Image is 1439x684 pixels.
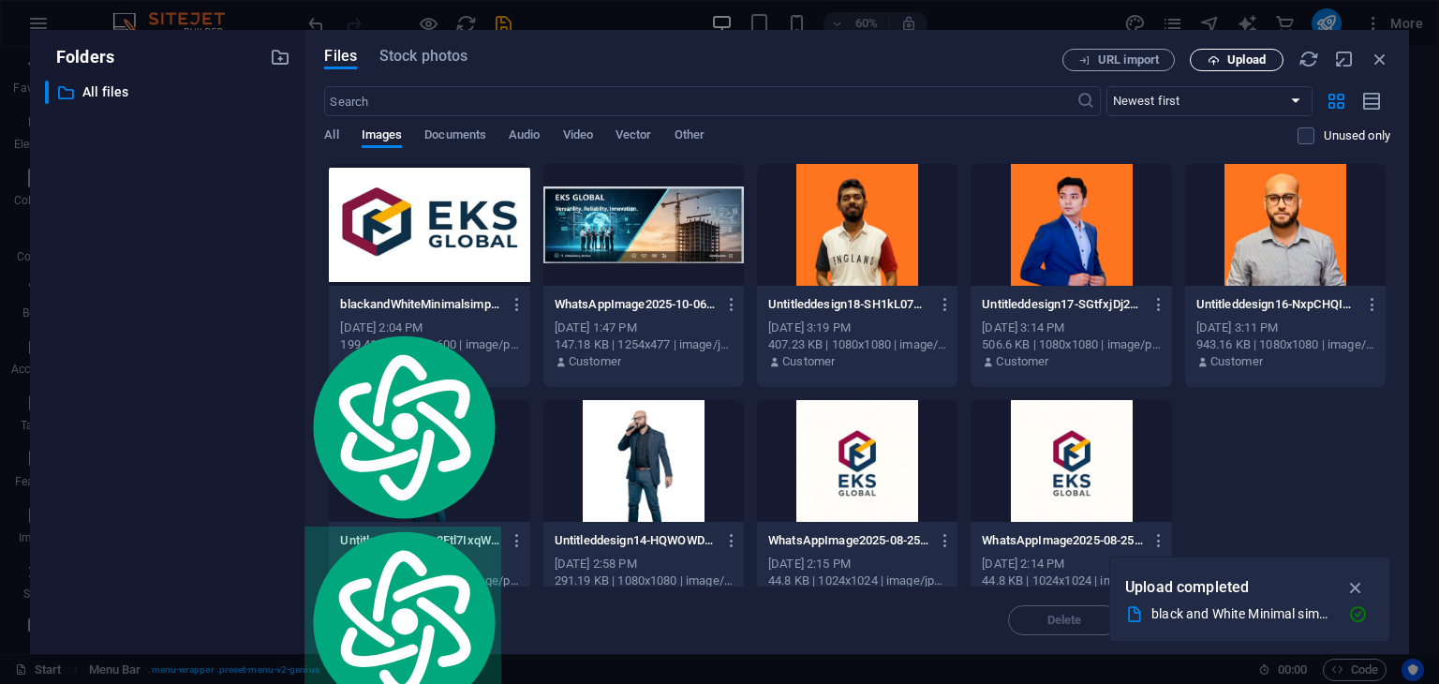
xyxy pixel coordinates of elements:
i: Create new folder [270,47,290,67]
span: Documents [424,124,486,150]
button: Upload [1190,49,1283,71]
p: Untitleddesign16-NxpCHQIdp0Usygdr5LDH1w.png [1196,296,1357,313]
input: Search [324,86,1076,116]
p: Untitleddesign14-HQWOWDXh_rdUjdA6dbWOYQ.png [555,532,716,549]
p: Customer [1210,353,1263,370]
div: [DATE] 2:04 PM [340,320,518,336]
p: Customer [569,353,621,370]
p: All files [82,82,257,103]
div: 44.8 KB | 1024x1024 | image/jpeg [768,572,946,589]
span: Images [362,124,403,150]
p: WhatsAppImage2025-10-06at5.42.47PM-RRyWXWtMsigE8czgf7Hlzw.jpeg [555,296,716,313]
div: 44.8 KB | 1024x1024 | image/jpeg [982,572,1160,589]
i: Minimize [1334,49,1355,69]
p: Folders [45,45,114,69]
p: Untitleddesign17-SGtfxjDj2FM_Oq1cPHFtEA.png [982,296,1143,313]
p: blackandWhiteMinimalsimpleBusinessCard-lvWAIJL3EXn-8SmH1cZhEQ.png [340,296,501,313]
span: All [324,124,338,150]
img: logo.svg [304,331,501,523]
div: black and White Minimal simple Business Card.png [1151,603,1333,625]
div: 147.18 KB | 1254x477 | image/jpeg [555,336,733,353]
p: WhatsAppImage2025-08-25at1.56.21AM-Bf8OIud_L4H87qu-0zH6Hw.jpeg [768,532,929,549]
span: Vector [616,124,652,150]
span: Stock photos [379,45,467,67]
div: [DATE] 3:11 PM [1196,320,1374,336]
div: [DATE] 1:47 PM [555,320,733,336]
span: Upload [1227,54,1266,66]
span: URL import [1098,54,1159,66]
p: WhatsAppImage2025-08-25at1.56.21AM-pq6-IYhA6XTZruzLhaEwRg.jpeg [982,532,1143,549]
p: Customer [996,353,1048,370]
span: Other [675,124,705,150]
div: [DATE] 2:58 PM [555,556,733,572]
div: [DATE] 3:14 PM [982,320,1160,336]
span: Audio [509,124,540,150]
span: Video [563,124,593,150]
div: [DATE] 2:15 PM [768,556,946,572]
div: 407.23 KB | 1080x1080 | image/png [768,336,946,353]
button: URL import [1062,49,1175,71]
div: ​ [45,81,49,104]
div: 506.6 KB | 1080x1080 | image/png [982,336,1160,353]
div: 291.19 KB | 1080x1080 | image/png [555,572,733,589]
div: [DATE] 3:19 PM [768,320,946,336]
p: Untitleddesign18-SH1kL07KcZRgEPBdw4BDcA.png [768,296,929,313]
span: Files [324,45,357,67]
i: Close [1370,49,1390,69]
p: Displays only files that are not in use on the website. Files added during this session can still... [1324,127,1390,144]
div: [DATE] 2:14 PM [982,556,1160,572]
div: 943.16 KB | 1080x1080 | image/png [1196,336,1374,353]
p: Upload completed [1125,575,1249,600]
p: Customer [782,353,835,370]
